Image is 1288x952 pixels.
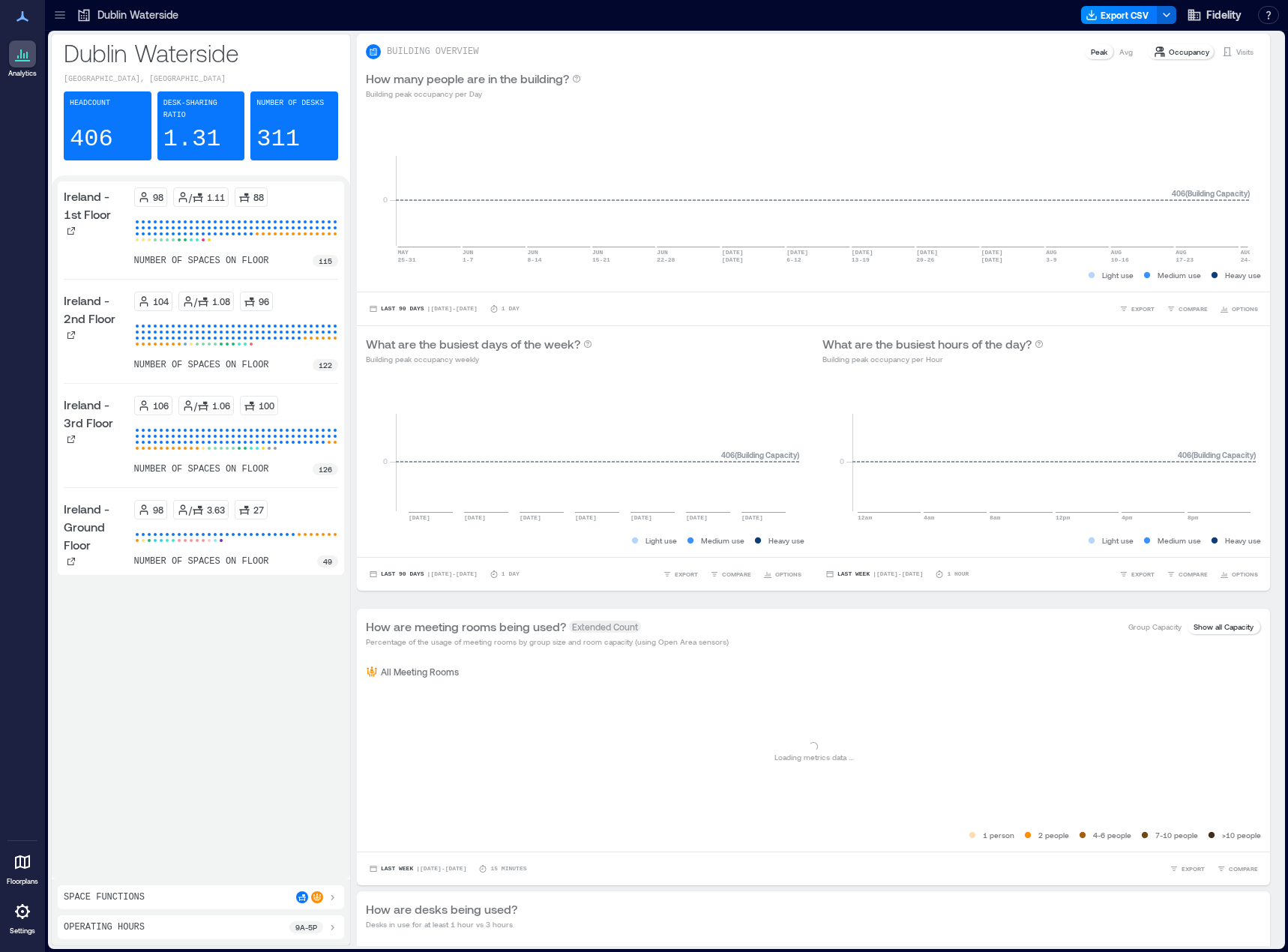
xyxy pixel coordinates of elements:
[366,618,566,636] p: How are meeting rooms being used?
[383,195,388,204] tspan: 0
[387,46,478,58] p: BUILDING OVERVIEW
[520,514,541,521] text: [DATE]
[397,249,409,256] text: MAY
[64,37,338,67] p: Dublin Waterside
[774,751,853,763] p: Loading metrics data ...
[1214,861,1261,876] button: COMPARE
[212,295,230,307] p: 1.08
[1229,864,1258,873] span: COMPARE
[722,249,744,256] text: [DATE]
[64,292,128,328] p: Ireland - 2nd Floor
[64,921,145,933] p: Operating Hours
[163,97,239,121] p: Desk-sharing ratio
[1176,249,1187,256] text: AUG
[924,514,935,521] text: 4am
[1158,534,1201,546] p: Medium use
[134,359,269,371] p: number of spaces on floor
[366,353,592,365] p: Building peak occupancy weekly
[463,256,474,263] text: 1-7
[1241,256,1259,263] text: 24-30
[947,570,969,579] p: 1 Hour
[134,463,269,475] p: number of spaces on floor
[786,256,801,263] text: 6-12
[323,555,332,567] p: 49
[983,829,1014,841] p: 1 person
[990,514,1001,521] text: 8am
[134,555,269,567] p: number of spaces on floor
[64,73,338,85] p: [GEOGRAPHIC_DATA], [GEOGRAPHIC_DATA]
[1128,621,1182,633] p: Group Capacity
[319,463,332,475] p: 126
[1241,249,1252,256] text: AUG
[194,295,197,307] p: /
[1111,249,1122,256] text: AUG
[409,514,430,521] text: [DATE]
[722,570,751,579] span: COMPARE
[1164,567,1211,582] button: COMPARE
[1182,864,1205,873] span: EXPORT
[575,514,597,521] text: [DATE]
[569,621,641,633] span: Extended Count
[1167,861,1208,876] button: EXPORT
[686,514,708,521] text: [DATE]
[366,861,469,876] button: Last Week |[DATE]-[DATE]
[253,504,264,516] p: 27
[592,249,604,256] text: JUN
[70,97,110,109] p: Headcount
[1091,46,1107,58] p: Peak
[163,124,221,154] p: 1.31
[10,927,35,936] p: Settings
[1111,256,1129,263] text: 10-16
[1046,256,1057,263] text: 3-9
[657,256,675,263] text: 22-28
[1056,514,1070,521] text: 12pm
[64,500,128,554] p: Ireland - Ground Floor
[207,191,225,203] p: 1.11
[1102,534,1134,546] p: Light use
[527,256,541,263] text: 8-14
[741,514,763,521] text: [DATE]
[1102,269,1134,281] p: Light use
[760,567,804,582] button: OPTIONS
[153,295,169,307] p: 104
[319,359,332,371] p: 122
[645,534,677,546] p: Light use
[4,894,40,940] a: Settings
[1217,567,1261,582] button: OPTIONS
[2,844,43,891] a: Floorplans
[1158,269,1201,281] p: Medium use
[366,88,581,100] p: Building peak occupancy per Day
[822,335,1032,353] p: What are the busiest hours of the day?
[256,97,324,109] p: Number of Desks
[1169,46,1209,58] p: Occupancy
[153,504,163,516] p: 98
[660,567,701,582] button: EXPORT
[1206,7,1242,22] span: Fidelity
[916,256,934,263] text: 20-26
[852,249,873,256] text: [DATE]
[256,124,300,154] p: 311
[1236,46,1254,58] p: Visits
[207,504,225,516] p: 3.63
[381,666,459,678] p: All Meeting Rooms
[366,301,481,316] button: Last 90 Days |[DATE]-[DATE]
[153,191,163,203] p: 98
[707,567,754,582] button: COMPARE
[490,864,526,873] p: 15 minutes
[366,567,481,582] button: Last 90 Days |[DATE]-[DATE]
[1217,301,1261,316] button: OPTIONS
[527,249,538,256] text: JUN
[153,400,169,412] p: 106
[858,514,872,521] text: 12am
[1188,514,1199,521] text: 8pm
[786,249,808,256] text: [DATE]
[852,256,870,263] text: 13-19
[64,891,145,903] p: Space Functions
[189,504,192,516] p: /
[1081,6,1158,24] button: Export CSV
[463,249,474,256] text: JUN
[70,124,113,154] p: 406
[64,187,128,223] p: Ireland - 1st Floor
[189,191,192,203] p: /
[592,256,610,263] text: 15-21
